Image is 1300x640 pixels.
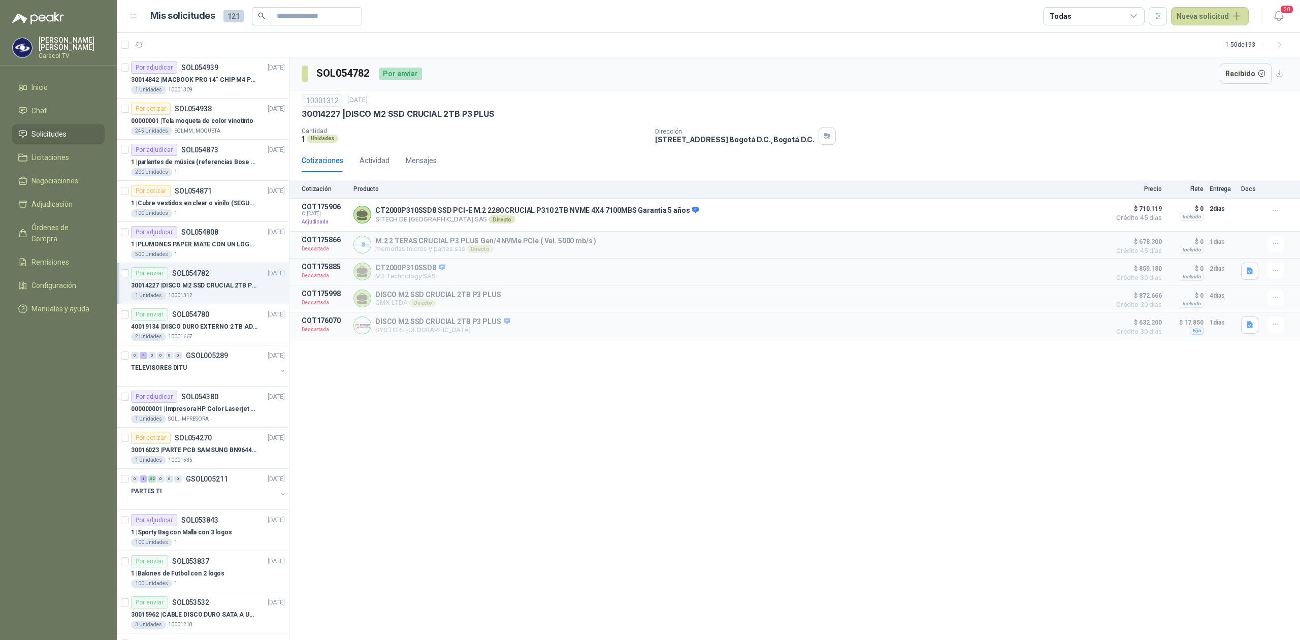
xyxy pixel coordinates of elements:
p: SOL053532 [172,599,209,606]
div: Fijo [1190,327,1204,335]
p: 00000001 | Tela moqueta de color vinotinto [131,116,253,126]
p: 000000001 | Impresora HP Color Laserjet Pro 3201dw [131,404,257,414]
p: Cotización [302,185,347,193]
div: Incluido [1180,300,1204,308]
div: Por enviar [131,267,168,279]
p: SOL054871 [175,187,212,195]
p: Descartada [302,244,347,254]
div: 0 [166,352,173,359]
p: SOL053843 [181,517,218,524]
p: 1 | Balones de Futbol con 2 logos [131,569,224,579]
p: [DATE] [268,269,285,278]
span: Inicio [31,82,48,93]
p: $ 17.850 [1168,316,1204,329]
p: 1 días [1210,236,1235,248]
p: [DATE] [347,95,368,105]
span: Crédito 30 días [1111,275,1162,281]
div: Cotizaciones [302,155,343,166]
p: COT175885 [302,263,347,271]
p: 4 días [1210,290,1235,302]
p: EQLMM_MOQUETA [174,127,220,135]
div: 1 Unidades [131,292,166,300]
a: Inicio [12,78,105,97]
p: SOL053837 [172,558,209,565]
div: Por enviar [131,596,168,609]
img: Company Logo [354,236,371,253]
p: [DATE] [268,310,285,319]
p: [DATE] [268,557,285,566]
div: 0 [148,352,156,359]
p: $ 0 [1168,290,1204,302]
p: [DATE] [268,474,285,484]
div: 1 Unidades [131,456,166,464]
button: Nueva solicitud [1171,7,1249,25]
p: 30014227 | DISCO M2 SSD CRUCIAL 2TB P3 PLUS [302,109,494,119]
p: Adjudicada [302,217,347,227]
div: Por cotizar [131,185,171,197]
p: 10001667 [168,333,192,341]
img: Company Logo [354,317,371,334]
p: 1 [302,135,305,143]
span: 121 [223,10,244,22]
p: SOL_IMPRESORA [168,415,209,423]
div: 3 Unidades [131,621,166,629]
img: Company Logo [13,38,32,57]
p: [DATE] [268,228,285,237]
p: CT2000P310SSD8 [375,264,445,273]
p: SOL054938 [175,105,212,112]
h3: SOL054782 [316,66,371,81]
p: 40019134 | DISCO DURO EXTERNO 2 TB ADATA [131,322,257,332]
span: $ 859.180 [1111,263,1162,275]
p: SOL054780 [172,311,209,318]
span: Crédito 30 días [1111,329,1162,335]
p: DISCO M2 SSD CRUCIAL 2TB P3 PLUS [375,291,501,299]
p: Descartada [302,271,347,281]
div: Unidades [307,135,338,143]
a: Por cotizarSOL054871[DATE] 1 |Cubre vestidos en clear o vinilo (SEGUN ESPECIFICACIONES DEL ADJUNT... [117,181,289,222]
p: SITECH DE [GEOGRAPHIC_DATA] SAS [375,215,699,223]
span: $ 710.119 [1111,203,1162,215]
p: SOL054782 [172,270,209,277]
a: Órdenes de Compra [12,218,105,248]
p: COT175866 [302,236,347,244]
div: 0 [174,475,182,483]
p: 1 días [1210,316,1235,329]
p: M.2 2 TERAS CRUCIAL P3 PLUS Gen/4 NVMe PCIe ( Vel. 5000 mb/s ) [375,237,596,245]
p: SOL054380 [181,393,218,400]
p: SOL054939 [181,64,218,71]
p: $ 0 [1168,203,1204,215]
p: $ 0 [1168,263,1204,275]
p: COT176070 [302,316,347,325]
p: 10001218 [168,621,192,629]
div: 100 Unidades [131,209,172,217]
button: Recibido [1220,63,1272,84]
div: 1 Unidades [131,86,166,94]
a: 0 4 0 0 0 0 GSOL005289[DATE] TELEVISORES DITU [131,349,287,382]
div: 1 Unidades [131,415,166,423]
a: Adjudicación [12,195,105,214]
p: 30015962 | CABLE DISCO DURO SATA A USB 3.0 GENERICO [131,610,257,620]
div: Directo [467,245,494,253]
p: 1 [174,580,177,588]
p: [DATE] [268,598,285,607]
p: COT175906 [302,203,347,211]
p: Producto [353,185,1105,193]
a: Por cotizarSOL054938[DATE] 00000001 |Tela moqueta de color vinotinto245 UnidadesEQLMM_MOQUETA [117,99,289,140]
p: 1 | parlantes de música (referencias Bose o Alexa) CON MARCACION 1 LOGO (Mas datos en el adjunto) [131,157,257,167]
div: Por adjudicar [131,391,177,403]
div: 4 [140,352,147,359]
p: 1 | Cubre vestidos en clear o vinilo (SEGUN ESPECIFICACIONES DEL ADJUNTO) [131,199,257,208]
p: CMX LTDA [375,299,501,307]
p: TELEVISORES DITU [131,363,187,373]
a: Manuales y ayuda [12,299,105,318]
p: 1 | Sporty Bag con Malla con 3 logos [131,528,232,537]
span: Negociaciones [31,175,78,186]
p: [DATE] [268,104,285,114]
span: Chat [31,105,47,116]
div: 500 Unidades [131,250,172,259]
div: 245 Unidades [131,127,172,135]
p: $ 0 [1168,236,1204,248]
span: Crédito 45 días [1111,248,1162,254]
span: $ 678.300 [1111,236,1162,248]
p: Docs [1241,185,1261,193]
